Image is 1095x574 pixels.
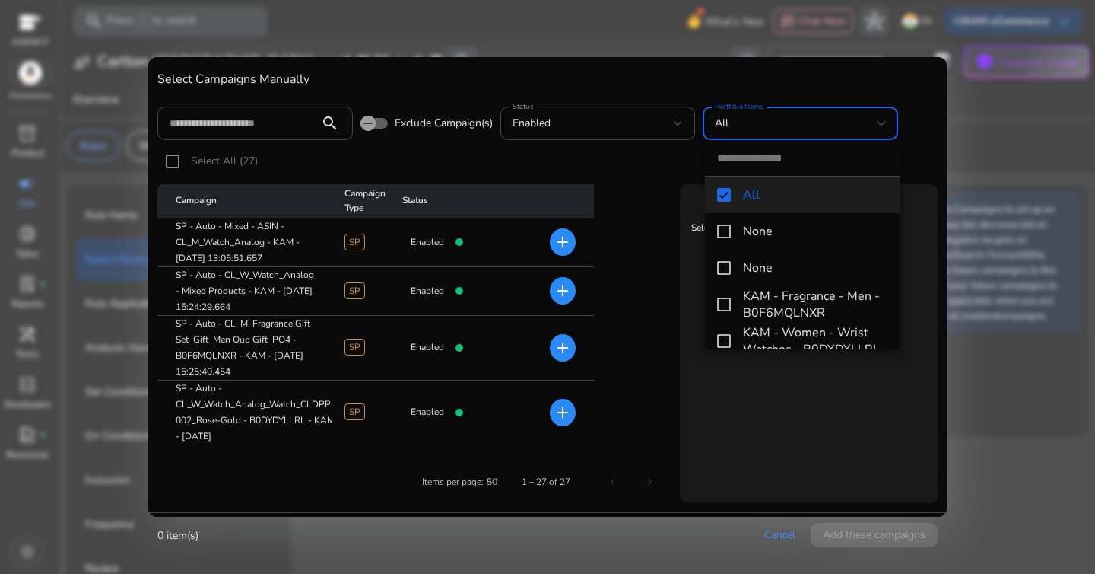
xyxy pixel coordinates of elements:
[743,260,888,276] span: None
[743,288,888,321] span: KAM - Fragrance - Men - B0F6MQLNXR
[743,223,888,240] span: None
[743,324,888,358] span: KAM - Women - Wrist Watches - B0DYDYLLRL
[743,187,888,203] span: All
[705,140,900,176] input: dropdown search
